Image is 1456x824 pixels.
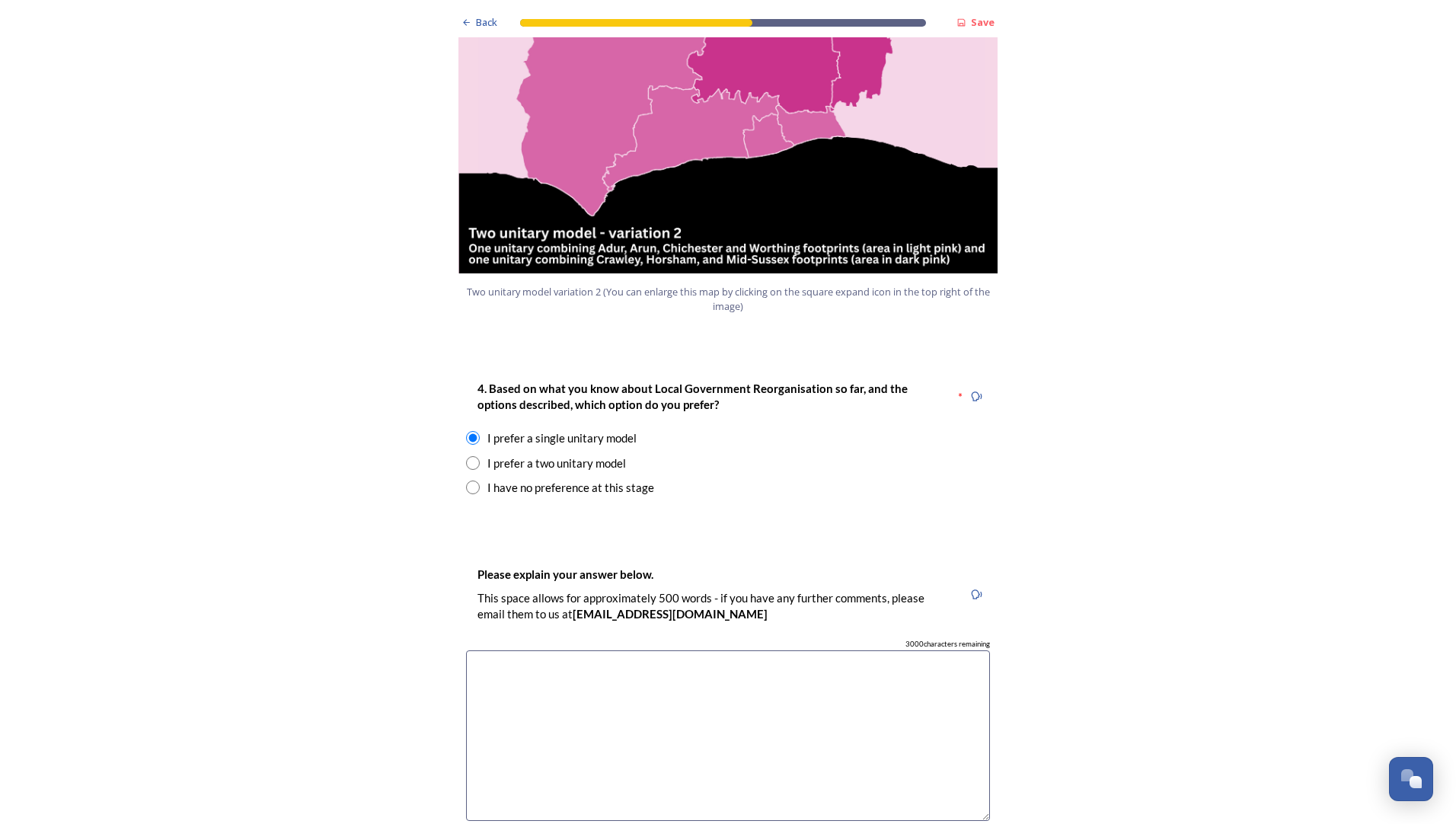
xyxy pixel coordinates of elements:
div: I prefer a single unitary model [487,430,637,447]
span: 3000 characters remaining [905,639,990,650]
span: Two unitary model variation 2 (You can enlarge this map by clicking on the square expand icon in ... [465,285,991,314]
div: I have no preference at this stage [487,479,654,497]
p: This space allows for approximately 500 words - if you have any further comments, please email th... [477,590,951,623]
div: I prefer a two unitary model [487,455,626,472]
strong: 4. Based on what you know about Local Government Reorganisation so far, and the options described... [477,382,910,411]
span: Back [476,15,497,30]
strong: [EMAIL_ADDRESS][DOMAIN_NAME] [573,607,768,621]
button: Open Chat [1389,757,1433,801]
strong: Please explain your answer below. [477,567,653,581]
strong: Save [971,15,995,29]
